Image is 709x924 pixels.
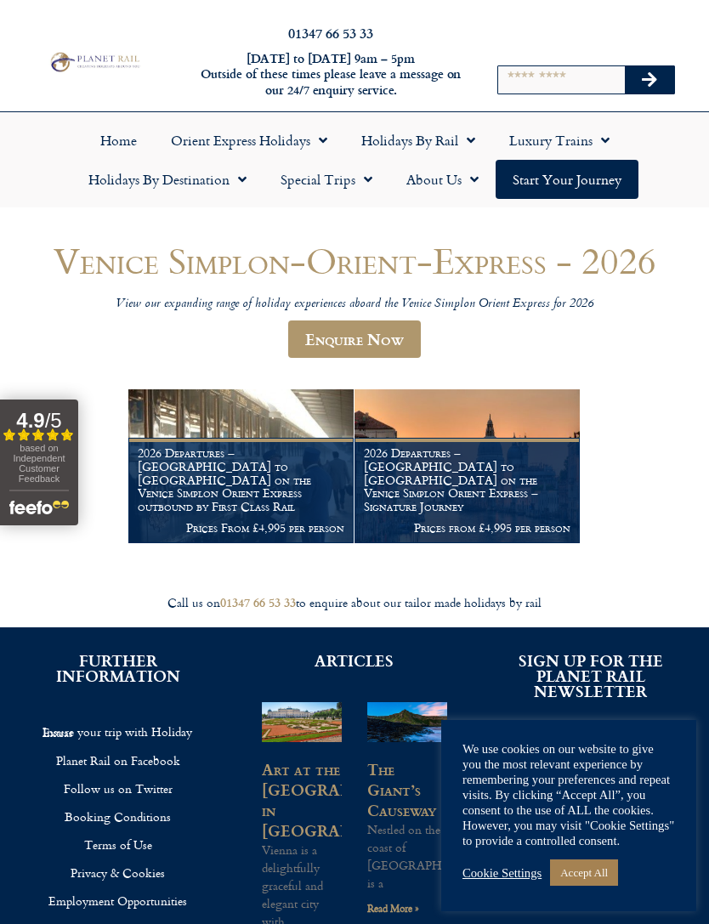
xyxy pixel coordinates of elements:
[138,521,344,535] p: Prices From £4,995 per person
[47,50,142,73] img: Planet Rail Train Holidays Logo
[462,741,675,848] div: We use cookies on our website to give you the most relevant experience by remembering your prefer...
[83,121,154,160] a: Home
[193,51,468,99] h6: [DATE] to [DATE] 9am – 5pm Outside of these times please leave a message on our 24/7 enquiry serv...
[26,717,211,915] nav: Menu
[498,653,683,699] h2: SIGN UP FOR THE PLANET RAIL NEWSLETTER
[367,900,419,916] a: Read more about The Giant’s Causeway
[26,830,211,859] a: Terms of Use
[288,23,373,43] a: 01347 66 53 33
[367,757,436,821] a: The Giant’s Causeway
[9,595,700,611] div: Call us on to enquire about our tailor made holidays by rail
[220,593,296,611] a: 01347 66 53 33
[71,160,264,199] a: Holidays by Destination
[26,887,211,915] a: Employment Opportunities
[15,241,694,281] h1: Venice Simplon-Orient-Express - 2026
[26,653,211,683] h2: FURTHER INFORMATION
[550,859,618,886] a: Accept All
[262,757,439,842] a: Art at the [GEOGRAPHIC_DATA] in [GEOGRAPHIC_DATA]
[389,160,496,199] a: About Us
[262,653,447,668] h2: ARTICLES
[138,446,344,513] h1: 2026 Departures – [GEOGRAPHIC_DATA] to [GEOGRAPHIC_DATA] on the Venice Simplon Orient Express out...
[288,320,421,358] a: Enquire Now
[492,121,627,160] a: Luxury Trains
[364,446,570,513] h1: 2026 Departures – [GEOGRAPHIC_DATA] to [GEOGRAPHIC_DATA] on the Venice Simplon Orient Express – S...
[26,859,211,887] a: Privacy & Cookies
[15,297,694,313] p: View our expanding range of holiday experiences aboard the Venice Simplon Orient Express for 2026
[26,717,211,746] a: Insure your trip with Holiday Extras
[625,66,674,94] button: Search
[26,746,211,774] a: Planet Rail on Facebook
[364,521,570,535] p: Prices from £4,995 per person
[367,820,447,892] p: Nestled on the coast of [GEOGRAPHIC_DATA] is a
[264,160,389,199] a: Special Trips
[154,121,344,160] a: Orient Express Holidays
[26,774,211,802] a: Follow us on Twitter
[354,389,580,543] img: Orient Express Special Venice compressed
[9,121,700,199] nav: Menu
[496,160,638,199] a: Start your Journey
[354,389,581,544] a: 2026 Departures – [GEOGRAPHIC_DATA] to [GEOGRAPHIC_DATA] on the Venice Simplon Orient Express – S...
[344,121,492,160] a: Holidays by Rail
[462,865,542,881] a: Cookie Settings
[128,389,354,544] a: 2026 Departures – [GEOGRAPHIC_DATA] to [GEOGRAPHIC_DATA] on the Venice Simplon Orient Express out...
[26,802,211,830] a: Booking Conditions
